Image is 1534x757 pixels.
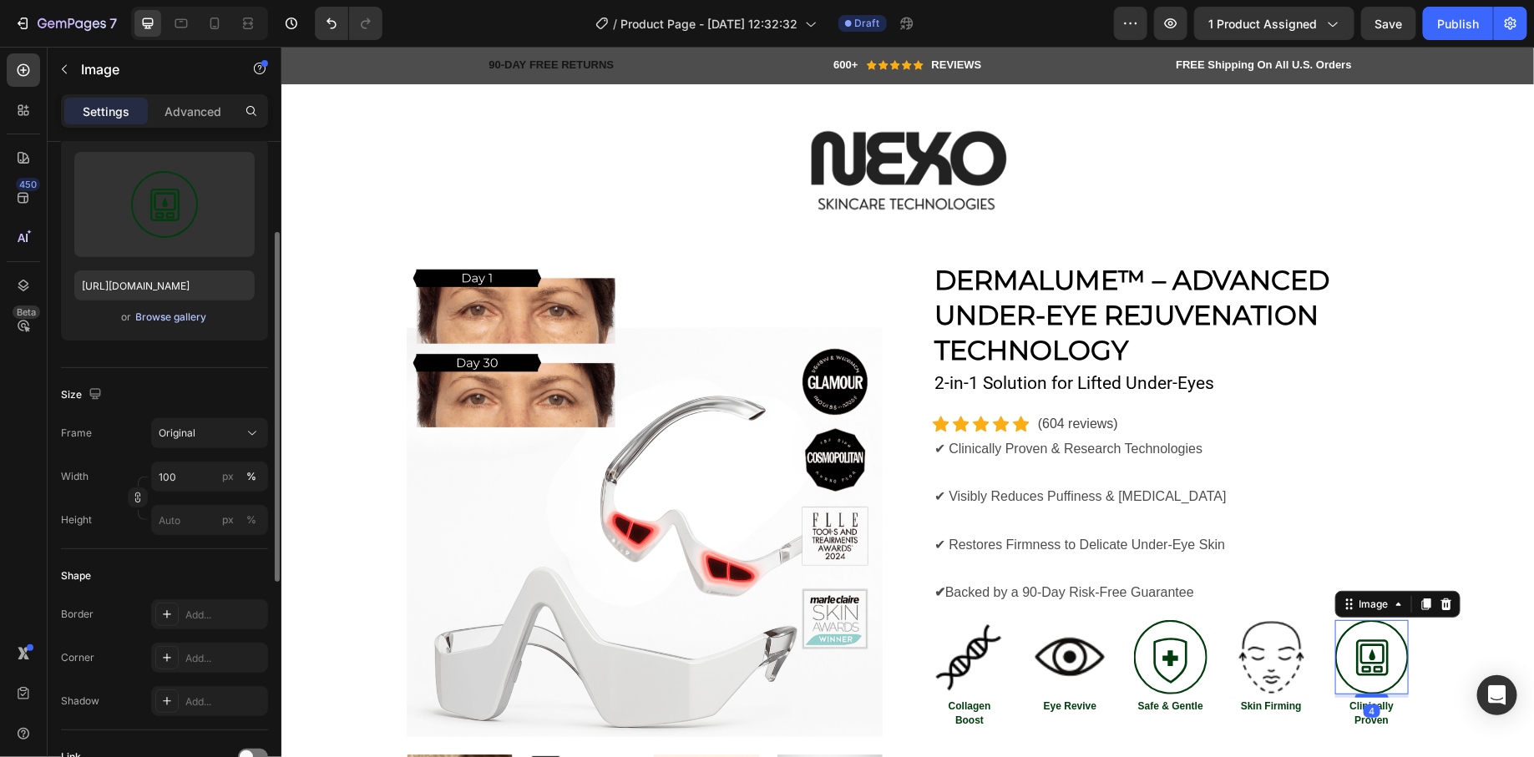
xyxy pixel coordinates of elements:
[1075,550,1111,565] div: Image
[83,103,129,120] p: Settings
[61,426,92,441] label: Frame
[621,15,798,33] span: Product Page - [DATE] 12:32:32
[61,512,92,527] label: Height
[136,310,207,325] div: Browse gallery
[81,59,223,79] p: Image
[151,418,268,448] button: Original
[757,367,837,387] p: (604 reviews)
[151,462,268,492] input: px%
[653,324,1126,351] p: 2-in-1 Solution for Lifted Under-Eyes
[315,7,382,40] div: Undo/Redo
[550,10,578,28] h2: 600+
[653,491,944,505] span: ✔ Restores Firmness to Delicate Under-Eye Skin
[61,607,94,622] div: Border
[733,709,821,747] div: $139.00
[185,608,264,623] div: Add...
[651,214,1127,322] a: DermaLume™ – Advanced Under-Eye Rejuvenation Technology
[1194,7,1354,40] button: 1 product assigned
[218,467,238,487] button: %
[246,469,256,484] div: %
[653,442,945,457] span: ✔ Visibly Reduces Puffiness & [MEDICAL_DATA]
[1423,7,1493,40] button: Publish
[953,573,1026,647] img: gempages_579627086029783636-669da0e2-af93-4e6e-826e-b44117877436.png
[218,510,238,530] button: %
[185,694,264,709] div: Add...
[762,654,815,665] strong: Eye Revive
[61,469,89,484] label: Width
[1361,7,1416,40] button: Save
[205,10,334,28] h2: 90-DAY FREE RETURNS
[61,384,105,406] div: Size
[526,61,726,173] img: gempages_579627086029783636-c070e319-9613-4c7c-8cb9-a4213835f06a.png
[1082,658,1099,671] div: 4
[16,178,40,191] div: 450
[159,426,195,441] span: Original
[1054,573,1127,647] img: gempages_579627086029783636-f669ed53-55b7-4914-941b-3220e6da0e40.svg
[222,469,234,484] div: px
[893,10,1071,28] h2: FREE Shipping On All U.S. Orders
[653,395,921,409] span: ✔ Clinically Proven & Research Technologies
[1437,15,1479,33] div: Publish
[1208,15,1317,33] span: 1 product assigned
[853,573,926,647] img: gempages_579627086029783636-158db86b-75e8-4053-8cc6-5944e12337ba.svg
[151,505,268,535] input: px%
[109,13,117,33] p: 7
[1375,17,1403,31] span: Save
[222,512,234,527] div: px
[651,12,701,26] p: REVIEWS
[651,709,726,747] div: $79.00
[246,512,256,527] div: %
[74,270,255,300] input: https://example.com/image.jpg
[653,538,913,553] span: Backed by a 90-Day Risk-Free Guarantee
[135,309,208,326] button: Browse gallery
[959,654,1020,665] strong: Skin Firming
[165,103,221,120] p: Advanced
[61,568,91,583] div: Shape
[281,47,1534,757] iframe: Design area
[614,15,618,33] span: /
[13,305,40,319] div: Beta
[241,510,261,530] button: px
[1477,675,1517,715] div: Open Intercom Messenger
[61,694,99,709] div: Shadow
[1068,654,1112,679] strong: Clinically Proven
[653,538,664,553] strong: ✔
[61,650,94,665] div: Corner
[241,467,261,487] button: px
[185,651,264,666] div: Add...
[131,171,198,238] img: preview-image
[857,654,922,665] strong: Safe & Gentle
[7,7,124,40] button: 7
[651,573,725,647] img: gempages_579627086029783636-a5b9f6ad-49c5-438f-b613-051bcef71a7e.png
[855,16,880,31] span: Draft
[122,307,132,327] span: or
[667,654,710,679] strong: Collagen Boost
[752,573,825,647] img: gempages_579627086029783636-042507dc-58bb-47ef-9f3b-766776d981f3.png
